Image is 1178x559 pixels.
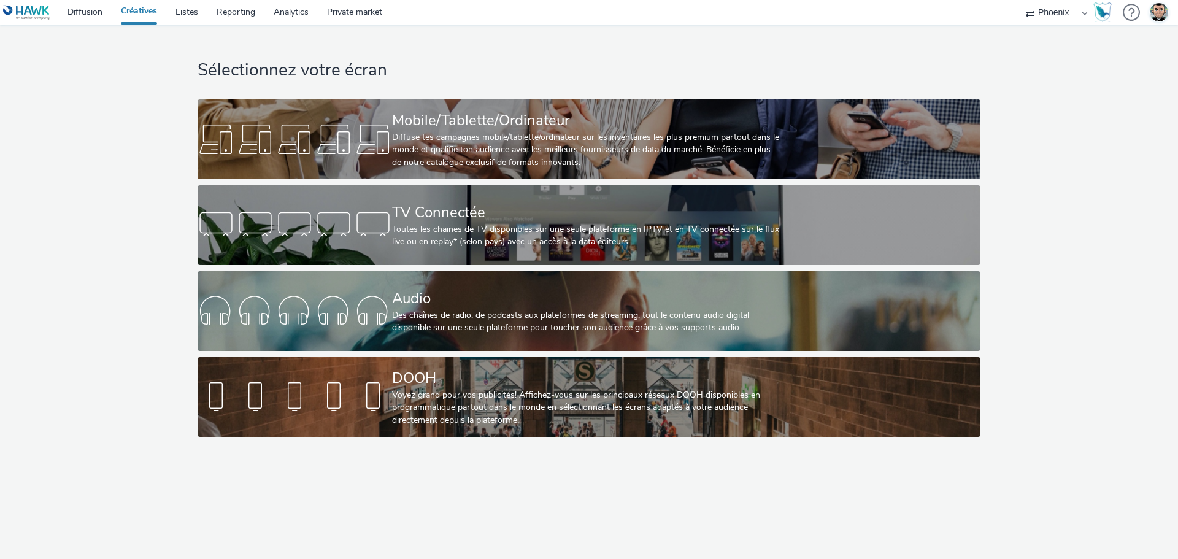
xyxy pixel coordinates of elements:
[198,185,980,265] a: TV ConnectéeToutes les chaines de TV disponibles sur une seule plateforme en IPTV et en TV connec...
[1150,3,1168,21] img: Thibaut CAVET
[198,59,980,82] h1: Sélectionnez votre écran
[392,389,781,426] div: Voyez grand pour vos publicités! Affichez-vous sur les principaux réseaux DOOH disponibles en pro...
[392,131,781,169] div: Diffuse tes campagnes mobile/tablette/ordinateur sur les inventaires les plus premium partout dan...
[392,309,781,334] div: Des chaînes de radio, de podcasts aux plateformes de streaming: tout le contenu audio digital dis...
[392,110,781,131] div: Mobile/Tablette/Ordinateur
[1093,2,1112,22] img: Hawk Academy
[198,357,980,437] a: DOOHVoyez grand pour vos publicités! Affichez-vous sur les principaux réseaux DOOH disponibles en...
[3,5,50,20] img: undefined Logo
[198,99,980,179] a: Mobile/Tablette/OrdinateurDiffuse tes campagnes mobile/tablette/ordinateur sur les inventaires le...
[392,288,781,309] div: Audio
[1093,2,1117,22] a: Hawk Academy
[392,202,781,223] div: TV Connectée
[198,271,980,351] a: AudioDes chaînes de radio, de podcasts aux plateformes de streaming: tout le contenu audio digita...
[392,368,781,389] div: DOOH
[392,223,781,249] div: Toutes les chaines de TV disponibles sur une seule plateforme en IPTV et en TV connectée sur le f...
